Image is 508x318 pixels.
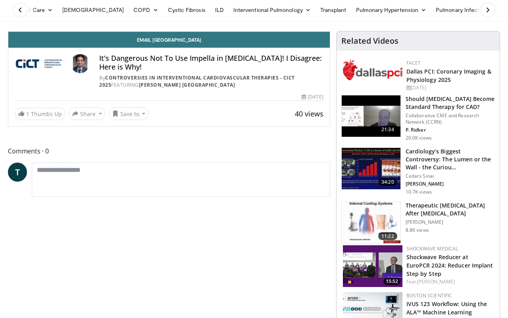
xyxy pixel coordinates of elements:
[406,292,452,299] a: Boston Scientific
[406,227,429,233] p: 8.8K views
[341,36,398,46] h4: Related Videos
[342,148,400,189] img: d453240d-5894-4336-be61-abca2891f366.150x105_q85_crop-smart_upscale.jpg
[8,163,27,182] a: T
[343,245,402,287] a: 15:52
[406,112,495,125] p: Collaborative CME and Research Network (CCRN)
[58,2,129,18] a: [DEMOGRAPHIC_DATA]
[295,109,323,118] span: 40 views
[8,32,330,48] a: Email [GEOGRAPHIC_DATA]
[406,127,495,133] p: P. Ridker
[139,81,235,88] a: [PERSON_NAME] [GEOGRAPHIC_DATA]
[163,2,210,18] a: Cystic Fibrosis
[343,60,402,80] img: 939357b5-304e-4393-95de-08c51a3c5e2a.png.150x105_q85_autocrop_double_scale_upscale_version-0.2.png
[406,253,493,277] a: Shockwave Reducer at EuroPCR 2024: Reducer Implant Step by Step
[417,278,455,285] a: [PERSON_NAME]
[406,219,495,225] p: [PERSON_NAME]
[431,2,500,18] a: Pulmonary Infection
[341,202,495,244] a: 11:22 Therapeutic [MEDICAL_DATA] After [MEDICAL_DATA] [PERSON_NAME] 8.8K views
[71,54,90,73] img: Avatar
[406,60,421,66] a: FACET
[378,232,397,240] span: 11:22
[99,74,295,88] a: Controversies in Interventional Cardiovascular Therapies - CICT 2025
[342,202,400,243] img: 243698_0002_1.png.150x105_q85_crop-smart_upscale.jpg
[406,189,432,195] p: 10.7K views
[378,178,397,186] span: 34:20
[15,54,67,73] img: Controversies in Interventional Cardiovascular Therapies - CICT 2025
[406,173,495,179] p: Cedars Sinai
[406,95,495,111] h3: Should [MEDICAL_DATA] Become Standard Therapy for CAD?
[109,107,149,120] button: Save to
[129,2,163,18] a: COPD
[341,95,495,141] a: 21:34 Should [MEDICAL_DATA] Become Standard Therapy for CAD? Collaborative CME and Research Netwo...
[406,245,458,252] a: Shockwave Medical
[343,245,402,287] img: fadbcca3-3c72-4f96-a40d-f2c885e80660.150x105_q85_crop-smart_upscale.jpg
[69,107,106,120] button: Share
[316,2,351,18] a: Transplant
[8,31,330,32] video-js: Video Player
[406,84,493,91] div: [DATE]
[99,74,323,89] div: By FEATURING
[351,2,431,18] a: Pulmonary Hypertension
[378,126,397,134] span: 21:34
[341,147,495,195] a: 34:20 Cardiology’s Biggest Controversy: The Lumen or the Wall - the Curiou… Cedars Sinai [PERSON_...
[406,181,495,187] p: [PERSON_NAME]
[99,54,323,71] h4: It's Dangerous Not To Use Impella in [MEDICAL_DATA]! I Disagree: Here is Why!
[406,135,432,141] p: 20.0K views
[406,202,495,217] h3: Therapeutic [MEDICAL_DATA] After [MEDICAL_DATA]
[342,95,400,137] img: eb63832d-2f75-457d-8c1a-bbdc90eb409c.150x105_q85_crop-smart_upscale.jpg
[229,2,316,18] a: Interventional Pulmonology
[15,108,65,120] a: 1 Thumbs Up
[406,68,491,83] a: Dallas PCI: Coronary Imaging & Physiology 2025
[406,278,493,285] div: Feat.
[8,146,330,156] span: Comments 0
[406,147,495,171] h3: Cardiology’s Biggest Controversy: The Lumen or the Wall - the Curiou…
[210,2,229,18] a: ILD
[302,93,323,101] div: [DATE]
[26,110,29,118] span: 1
[383,278,400,285] span: 15:52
